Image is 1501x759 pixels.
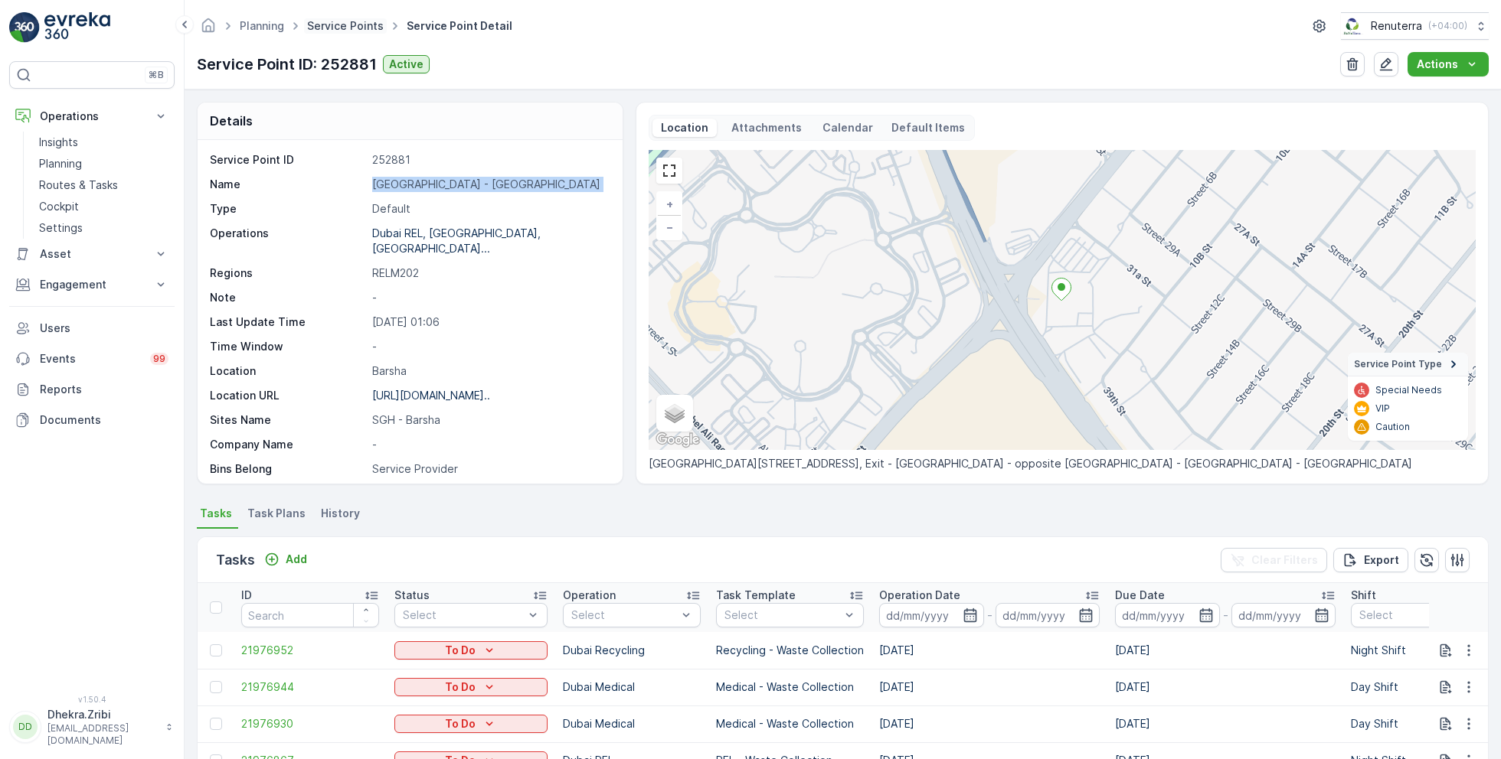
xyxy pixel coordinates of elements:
[40,246,144,262] p: Asset
[372,226,544,255] p: Dubai REL, [GEOGRAPHIC_DATA], [GEOGRAPHIC_DATA]...
[1107,632,1343,669] td: [DATE]
[1115,603,1220,627] input: dd/mm/yyyy
[9,313,175,344] a: Users
[39,156,82,171] p: Planning
[1359,608,1465,623] p: Select
[394,588,430,603] p: Status
[241,643,379,658] a: 21976952
[372,339,607,354] p: -
[1107,705,1343,742] td: [DATE]
[1251,552,1318,568] p: Clear Filters
[372,201,607,217] p: Default
[210,226,366,256] p: Operations
[241,679,379,695] a: 21976944
[39,178,118,193] p: Routes & Tasks
[372,265,607,281] p: RELM202
[9,12,40,43] img: logo
[1348,353,1468,376] summary: Service Point Type
[210,265,366,281] p: Regions
[240,19,284,32] a: Planning
[996,603,1100,627] input: dd/mm/yyyy
[1428,20,1467,32] p: ( +04:00 )
[39,199,79,214] p: Cockpit
[394,641,548,660] button: To Do
[445,716,476,731] p: To Do
[1223,606,1228,624] p: -
[563,716,701,731] p: Dubai Medical
[372,152,607,168] p: 252881
[659,120,711,135] p: Location
[1231,603,1336,627] input: dd/mm/yyyy
[563,643,701,658] p: Dubai Recycling
[200,506,232,521] span: Tasks
[871,632,1107,669] td: [DATE]
[40,109,144,124] p: Operations
[879,603,984,627] input: dd/mm/yyyy
[9,239,175,269] button: Asset
[210,152,366,168] p: Service Point ID
[724,608,840,623] p: Select
[1341,12,1489,40] button: Renuterra(+04:00)
[47,722,158,747] p: [EMAIL_ADDRESS][DOMAIN_NAME]
[716,716,864,731] p: Medical - Waste Collection
[1375,402,1390,415] p: VIP
[1341,18,1365,34] img: Screenshot_2024-07-26_at_13.33.01.png
[210,412,366,428] p: Sites Name
[210,177,366,192] p: Name
[1351,588,1376,603] p: Shift
[216,549,255,571] p: Tasks
[210,112,253,130] p: Details
[241,588,252,603] p: ID
[247,506,306,521] span: Task Plans
[372,314,607,330] p: [DATE] 01:06
[210,718,222,730] div: Toggle Row Selected
[1351,716,1489,731] p: Day Shift
[258,550,313,568] button: Add
[33,217,175,239] a: Settings
[13,715,38,739] div: DD
[1417,57,1458,72] p: Actions
[372,290,607,305] p: -
[9,344,175,374] a: Events99
[33,174,175,196] a: Routes & Tasks
[1115,588,1165,603] p: Due Date
[1107,669,1343,705] td: [DATE]
[9,101,175,132] button: Operations
[372,461,607,477] p: Service Provider
[40,321,168,336] p: Users
[39,135,78,150] p: Insights
[1333,548,1408,572] button: Export
[1354,358,1442,370] span: Service Point Type
[871,669,1107,705] td: [DATE]
[729,120,804,135] p: Attachments
[9,707,175,747] button: DDDhekra.Zribi[EMAIL_ADDRESS][DOMAIN_NAME]
[1351,643,1489,658] p: Night Shift
[33,196,175,217] a: Cockpit
[9,695,175,704] span: v 1.50.4
[40,412,168,428] p: Documents
[403,608,524,623] p: Select
[563,679,701,695] p: Dubai Medical
[563,588,616,603] p: Operation
[210,339,366,354] p: Time Window
[321,506,360,521] span: History
[33,132,175,153] a: Insights
[210,388,366,403] p: Location URL
[9,374,175,405] a: Reports
[571,608,677,623] p: Select
[9,405,175,435] a: Documents
[200,23,217,36] a: Homepage
[987,606,992,624] p: -
[658,193,681,216] a: Zoom In
[1371,18,1422,34] p: Renuterra
[1351,679,1489,695] p: Day Shift
[307,19,384,32] a: Service Points
[666,197,673,210] span: +
[210,290,366,305] p: Note
[241,716,379,731] a: 21976930
[1221,548,1327,572] button: Clear Filters
[1408,52,1489,77] button: Actions
[389,57,423,72] p: Active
